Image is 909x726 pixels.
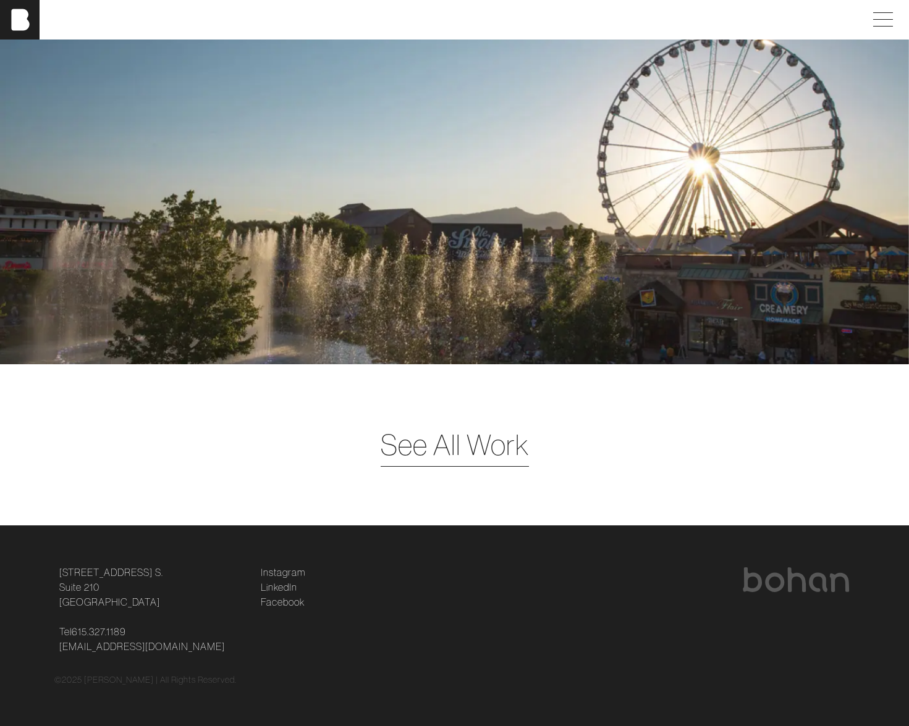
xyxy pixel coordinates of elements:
[59,639,225,654] a: [EMAIL_ADDRESS][DOMAIN_NAME]
[59,565,163,609] a: [STREET_ADDRESS] S.Suite 210[GEOGRAPHIC_DATA]
[54,674,855,686] div: © 2025
[59,624,246,654] p: Tel
[261,595,305,609] a: Facebook
[261,580,297,595] a: LinkedIn
[381,423,529,466] a: See All Work
[742,567,850,592] img: bohan logo
[261,565,305,580] a: Instagram
[72,624,126,639] a: 615.327.1189
[84,674,237,686] p: [PERSON_NAME] | All Rights Reserved.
